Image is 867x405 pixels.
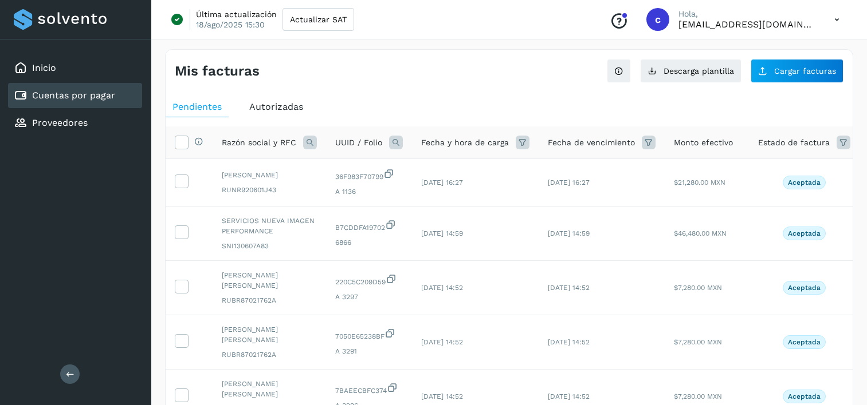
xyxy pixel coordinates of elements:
span: $21,280.00 MXN [674,178,725,186]
p: Aceptada [788,392,821,400]
span: RUNR920601J43 [222,185,317,195]
span: SERVICIOS NUEVA IMAGEN PERFORMANCE [222,216,317,236]
span: A 3291 [335,346,403,356]
span: [DATE] 14:59 [421,229,463,237]
span: Monto efectivo [674,137,733,149]
div: Cuentas por pagar [8,83,142,108]
span: 7050E65238BF [335,328,403,342]
p: Aceptada [788,338,821,346]
span: Autorizadas [249,101,303,112]
span: [DATE] 14:52 [421,392,463,400]
span: [DATE] 14:52 [421,338,463,346]
span: [PERSON_NAME] [222,170,317,180]
span: [DATE] 14:59 [548,229,590,237]
span: Razón social y RFC [222,137,296,149]
span: [PERSON_NAME] [PERSON_NAME] [222,270,317,291]
span: [DATE] 14:52 [548,338,590,346]
span: Actualizar SAT [290,15,347,23]
span: Estado de factura [758,137,830,149]
span: B7CDDFA19702 [335,219,403,233]
span: [DATE] 16:27 [548,178,590,186]
button: Descarga plantilla [640,59,742,83]
a: Inicio [32,62,56,73]
p: Aceptada [788,229,821,237]
a: Proveedores [32,117,88,128]
span: $7,280.00 MXN [674,392,722,400]
span: UUID / Folio [335,137,382,149]
p: cxp@53cargo.com [678,19,816,30]
span: Fecha y hora de carga [421,137,509,149]
span: A 1136 [335,186,403,197]
p: 18/ago/2025 15:30 [196,19,265,30]
div: Inicio [8,55,142,81]
button: Cargar facturas [751,59,844,83]
button: Actualizar SAT [283,8,354,31]
span: Descarga plantilla [664,67,734,75]
p: Última actualización [196,9,277,19]
span: [DATE] 14:52 [548,392,590,400]
h4: Mis facturas [175,63,260,80]
span: Fecha de vencimiento [548,137,635,149]
span: [DATE] 14:52 [548,284,590,292]
span: [DATE] 16:27 [421,178,463,186]
span: SNI130607A83 [222,241,317,251]
div: Proveedores [8,110,142,136]
span: 7BAEECBFC374 [335,382,403,396]
span: [PERSON_NAME] [PERSON_NAME] [222,379,317,399]
span: 36F983F70799 [335,168,403,182]
p: Aceptada [788,178,821,186]
span: [PERSON_NAME] [PERSON_NAME] [222,324,317,345]
span: RUBR87021762A [222,295,317,305]
span: RUBR87021762A [222,350,317,360]
span: Pendientes [172,101,222,112]
span: 220C5C209D59 [335,273,403,287]
span: $46,480.00 MXN [674,229,727,237]
span: [DATE] 14:52 [421,284,463,292]
p: Hola, [678,9,816,19]
span: $7,280.00 MXN [674,284,722,292]
span: A 3297 [335,292,403,302]
p: Aceptada [788,284,821,292]
span: Cargar facturas [774,67,836,75]
span: $7,280.00 MXN [674,338,722,346]
a: Cuentas por pagar [32,90,115,101]
span: 6866 [335,237,403,248]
